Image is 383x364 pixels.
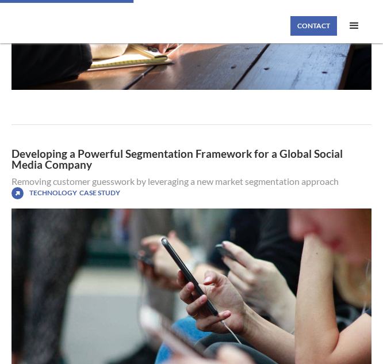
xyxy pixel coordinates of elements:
div: menu [337,9,371,43]
div: Contact [297,22,330,29]
div: Case STUDY [79,187,120,199]
div: Technology [29,189,77,197]
a: icon with arrow pointing up and to the right.TechnologyCase STUDY [12,187,371,199]
div: Removing customer guesswork by leveraging a new market segmentation approach [12,176,371,187]
img: icon with arrow pointing up and to the right. [12,187,24,199]
a: Developing a Powerful Segmentation Framework for a Global Social Media Company [12,148,371,170]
